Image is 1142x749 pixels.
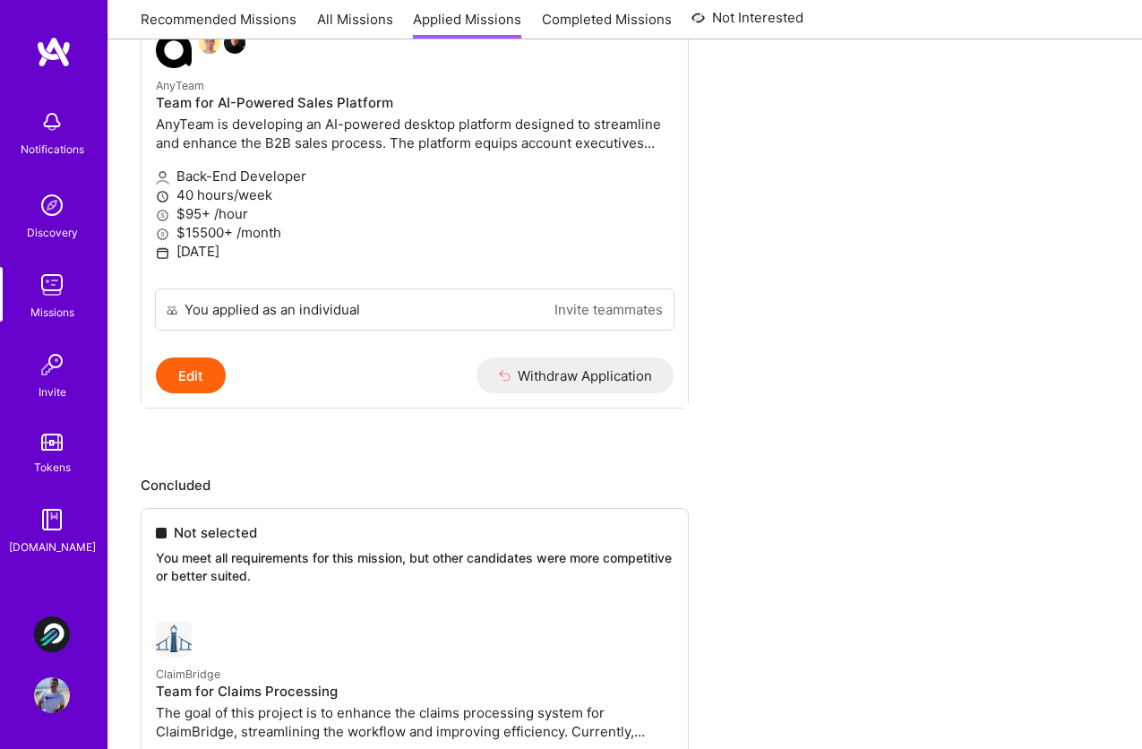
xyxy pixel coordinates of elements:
[156,703,674,741] p: The goal of this project is to enhance the claims processing system for ClaimBridge, streamlining...
[34,616,70,652] img: Plato Systems: Front-End Development
[141,10,296,39] a: Recommended Missions
[156,246,169,260] i: icon Calendar
[477,357,674,393] button: Withdraw Application
[34,677,70,713] img: User Avatar
[554,300,663,319] a: Invite teammates
[156,115,674,152] p: AnyTeam is developing an AI-powered desktop platform designed to streamline and enhance the B2B s...
[156,684,674,700] h4: Team for Claims Processing
[39,383,66,401] div: Invite
[199,32,220,54] img: Souvik Basu
[27,223,78,242] div: Discovery
[141,476,1110,495] p: Concluded
[34,502,70,538] img: guide book
[224,32,245,54] img: James Touhey
[21,140,84,159] div: Notifications
[30,303,74,322] div: Missions
[156,32,192,68] img: AnyTeam company logo
[156,357,226,393] button: Edit
[36,36,72,68] img: logo
[156,228,169,241] i: icon MoneyGray
[41,434,63,451] img: tokens
[156,79,204,92] small: AnyTeam
[317,10,393,39] a: All Missions
[34,104,70,140] img: bell
[156,95,674,111] h4: Team for AI-Powered Sales Platform
[156,190,169,203] i: icon Clock
[9,538,96,556] div: [DOMAIN_NAME]
[156,223,674,242] p: $15500+ /month
[413,10,521,39] a: Applied Missions
[156,171,169,185] i: icon Applicant
[156,667,220,681] small: ClaimBridge
[30,677,74,713] a: User Avatar
[156,621,192,657] img: ClaimBridge company logo
[156,204,674,223] p: $95+ /hour
[30,616,74,652] a: Plato Systems: Front-End Development
[185,300,360,319] div: You applied as an individual
[34,347,70,383] img: Invite
[542,10,672,39] a: Completed Missions
[34,187,70,223] img: discovery
[156,549,674,584] p: You meet all requirements for this mission, but other candidates were more competitive or better ...
[142,18,688,288] a: AnyTeam company logoSouvik BasuJames TouheyAnyTeamTeam for AI-Powered Sales PlatformAnyTeam is de...
[34,267,70,303] img: teamwork
[156,242,674,261] p: [DATE]
[156,185,674,204] p: 40 hours/week
[156,209,169,222] i: icon MoneyGray
[691,7,803,39] a: Not Interested
[34,458,71,477] div: Tokens
[174,523,257,542] span: Not selected
[156,167,674,185] p: Back-End Developer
